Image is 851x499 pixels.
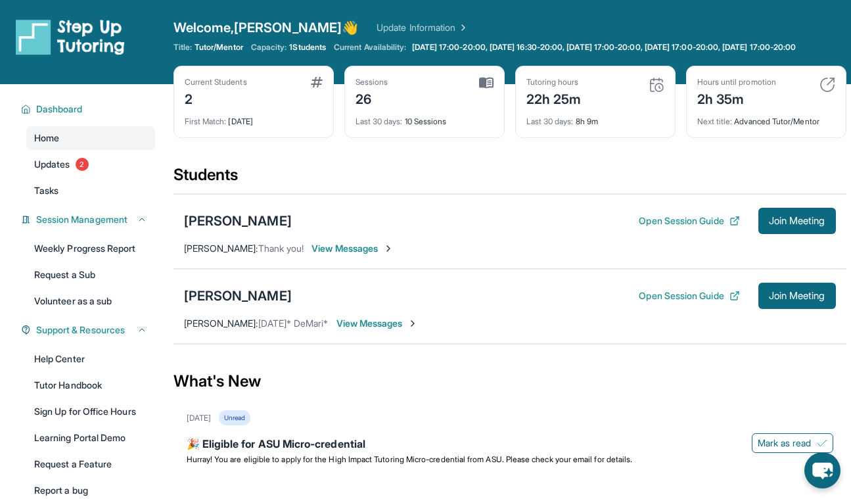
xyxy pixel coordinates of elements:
span: Session Management [36,213,127,226]
img: Chevron-Right [383,243,394,254]
a: Learning Portal Demo [26,426,155,450]
span: Support & Resources [36,323,125,337]
div: 8h 9m [526,108,664,127]
span: Last 30 days : [356,116,403,126]
span: View Messages [311,242,394,255]
button: chat-button [804,452,840,488]
div: Current Students [185,77,247,87]
span: Current Availability: [334,42,406,53]
img: Mark as read [817,438,827,448]
div: 26 [356,87,388,108]
a: Update Information [377,21,469,34]
img: card [649,77,664,93]
div: Tutoring hours [526,77,582,87]
span: Tutor/Mentor [195,42,243,53]
span: 2 [76,158,89,171]
a: Volunteer as a sub [26,289,155,313]
div: [PERSON_NAME] [184,212,292,230]
div: Unread [219,410,250,425]
div: 2 [185,87,247,108]
span: Dashboard [36,103,83,116]
div: 2h 35m [697,87,776,108]
span: Hurray! You are eligible to apply for the High Impact Tutoring Micro-credential from ASU. Please ... [187,454,633,464]
a: Tutor Handbook [26,373,155,397]
a: Request a Sub [26,263,155,287]
img: Chevron-Right [407,318,418,329]
span: [DATE] 17:00-20:00, [DATE] 16:30-20:00, [DATE] 17:00-20:00, [DATE] 17:00-20:00, [DATE] 17:00-20:00 [412,42,796,53]
span: Join Meeting [769,217,825,225]
span: Next title : [697,116,733,126]
span: Join Meeting [769,292,825,300]
span: Mark as read [758,437,812,450]
button: Mark as read [752,433,833,453]
div: [PERSON_NAME] [184,287,292,305]
span: [PERSON_NAME] : [184,243,258,254]
span: View Messages [336,317,419,330]
span: Welcome, [PERSON_NAME] 👋 [173,18,359,37]
span: Home [34,131,59,145]
div: [DATE] [187,413,211,423]
img: card [819,77,835,93]
div: Advanced Tutor/Mentor [697,108,835,127]
span: [DATE]* DeMari* [258,318,329,329]
div: What's New [173,352,846,410]
a: [DATE] 17:00-20:00, [DATE] 16:30-20:00, [DATE] 17:00-20:00, [DATE] 17:00-20:00, [DATE] 17:00-20:00 [409,42,799,53]
span: Updates [34,158,70,171]
span: 1 Students [289,42,326,53]
img: card [479,77,494,89]
a: Request a Feature [26,452,155,476]
span: Tasks [34,184,58,197]
span: Last 30 days : [526,116,574,126]
div: 🎉 Eligible for ASU Micro-credential [187,436,833,454]
div: 10 Sessions [356,108,494,127]
button: Open Session Guide [639,289,739,302]
button: Session Management [31,213,147,226]
div: [DATE] [185,108,323,127]
button: Support & Resources [31,323,147,337]
div: Sessions [356,77,388,87]
span: [PERSON_NAME] : [184,318,258,329]
img: logo [16,18,125,55]
button: Join Meeting [758,208,836,234]
span: Capacity: [251,42,287,53]
a: Updates2 [26,153,155,176]
button: Join Meeting [758,283,836,309]
button: Open Session Guide [639,214,739,227]
span: First Match : [185,116,227,126]
a: Weekly Progress Report [26,237,155,260]
img: Chevron Right [455,21,469,34]
div: Students [173,164,846,193]
a: Tasks [26,179,155,202]
a: Help Center [26,347,155,371]
span: Thank you! [258,243,304,254]
span: Title: [173,42,192,53]
a: Sign Up for Office Hours [26,400,155,423]
a: Home [26,126,155,150]
button: Dashboard [31,103,147,116]
img: card [311,77,323,87]
div: Hours until promotion [697,77,776,87]
div: 22h 25m [526,87,582,108]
